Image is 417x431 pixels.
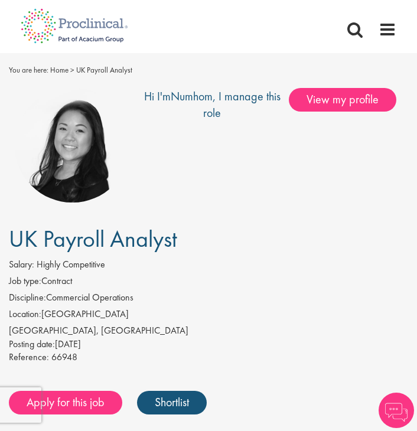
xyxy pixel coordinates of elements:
[15,88,130,203] img: imeage of recruiter Numhom Sudsok
[9,224,177,254] span: UK Payroll Analyst
[9,391,122,414] a: Apply for this job
[9,275,408,291] li: Contract
[136,88,289,203] div: Hi I'm , I manage this role
[37,258,105,270] span: Highly Competitive
[51,351,77,363] span: 66948
[137,391,207,414] a: Shortlist
[9,291,46,305] label: Discipline:
[9,324,408,338] div: [GEOGRAPHIC_DATA], [GEOGRAPHIC_DATA]
[9,338,408,351] div: [DATE]
[9,291,408,308] li: Commercial Operations
[9,308,408,324] li: [GEOGRAPHIC_DATA]
[9,275,41,288] label: Job type:
[9,258,34,272] label: Salary:
[9,308,41,321] label: Location:
[171,89,213,104] a: Numhom
[379,393,414,428] img: Chatbot
[289,90,408,106] a: View my profile
[9,351,49,364] label: Reference:
[289,88,396,112] span: View my profile
[9,338,55,350] span: Posting date:
[9,65,48,75] span: You are here:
